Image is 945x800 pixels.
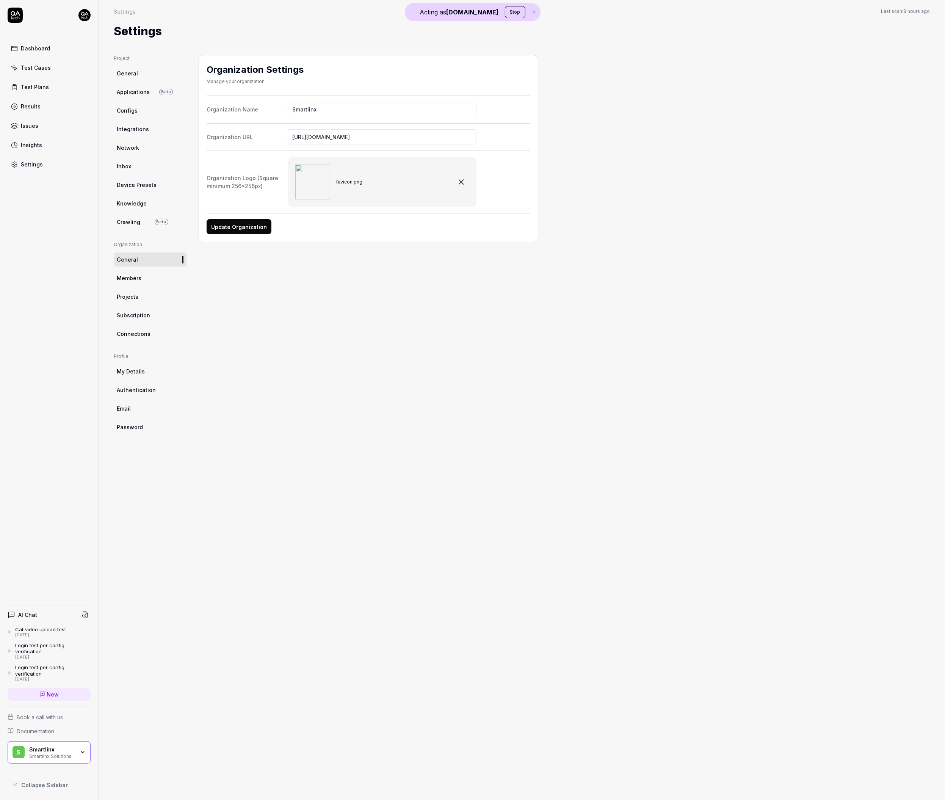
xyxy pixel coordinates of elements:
div: Manage your organization [207,78,304,85]
div: Insights [21,141,42,149]
a: Issues [8,118,91,133]
a: Members [114,271,186,285]
span: Email [117,405,131,413]
span: Projects [117,293,138,301]
a: Configs [114,104,186,118]
a: Projects [114,290,186,304]
button: Last scan:8 hours ago [881,8,930,15]
span: General [117,256,138,264]
a: Test Plans [8,80,91,94]
a: ApplicationsBeta [114,85,186,99]
a: Subscription [114,308,186,322]
div: Project [114,55,186,62]
span: Collapse Sidebar [21,781,68,789]
a: Authentication [114,383,186,397]
span: Beta [159,89,173,95]
a: Settings [8,157,91,172]
a: Password [114,420,186,434]
div: Cat video upload test [15,626,66,632]
div: Organization [114,241,186,248]
div: Settings [21,160,43,168]
span: Integrations [117,125,149,133]
a: General [114,253,186,267]
time: 8 hours ago [903,8,930,14]
span: Last scan: [881,8,930,15]
span: General [117,69,138,77]
span: New [47,690,59,698]
div: Settings [114,8,136,15]
a: Test Cases [8,60,91,75]
div: [DATE] [15,655,91,660]
div: Results [21,102,41,110]
a: Device Presets [114,178,186,192]
span: Connections [117,330,150,338]
div: Smartlinx Solutions [29,753,75,759]
div: [DATE] [15,632,66,638]
div: Profile [114,353,186,360]
a: Email [114,402,186,416]
span: Authentication [117,386,156,394]
h1: Settings [114,23,162,40]
a: Insights [8,138,91,152]
a: Network [114,141,186,155]
a: Documentation [8,727,91,735]
div: Organization Logo (Square minimum 256x256px) [207,174,288,190]
a: Knowledge [114,196,186,210]
h2: Organization Settings [207,63,304,77]
button: Update Organization [207,219,271,234]
div: Smartlinx [29,746,75,753]
img: 7ccf6c19-61ad-4a6c-8811-018b02a1b829.jpg [78,9,91,21]
span: Inbox [117,162,131,170]
div: Test Plans [21,83,49,91]
a: Cat video upload test[DATE] [8,626,91,638]
span: My Details [117,367,145,375]
span: Knowledge [117,199,147,207]
div: Organization Name [207,105,288,113]
a: General [114,66,186,80]
span: S [13,746,25,758]
a: Login test per config verification[DATE] [8,664,91,682]
a: Results [8,99,91,114]
div: Login test per config verification [15,664,91,677]
button: Stop [505,6,525,18]
input: Organization URL [288,129,476,144]
button: favicon.png [454,174,469,190]
span: Documentation [17,727,54,735]
a: Book a call with us [8,713,91,721]
span: Device Presets [117,181,157,189]
span: Beta [155,219,168,225]
h4: AI Chat [18,611,37,619]
input: Organization Name [288,102,476,117]
span: Configs [117,107,138,115]
a: New [8,688,91,701]
div: Issues [21,122,38,130]
a: Inbox [114,159,186,173]
span: Book a call with us [17,713,63,721]
a: Connections [114,327,186,341]
a: My Details [114,364,186,378]
div: [DATE] [15,677,91,682]
a: Login test per config verification[DATE] [8,642,91,660]
div: Dashboard [21,44,50,52]
a: Dashboard [8,41,91,56]
a: CrawlingBeta [114,215,186,229]
span: Subscription [117,311,150,319]
span: Applications [117,88,150,96]
button: Collapse Sidebar [8,777,91,792]
div: Test Cases [21,64,51,72]
span: Crawling [117,218,140,226]
span: Members [117,274,141,282]
div: Login test per config verification [15,642,91,655]
div: Organization URL [207,133,288,141]
span: Password [117,423,143,431]
span: Network [117,144,139,152]
span: favicon.png [336,179,448,185]
button: SSmartlinxSmartlinx Solutions [8,741,91,764]
a: Integrations [114,122,186,136]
